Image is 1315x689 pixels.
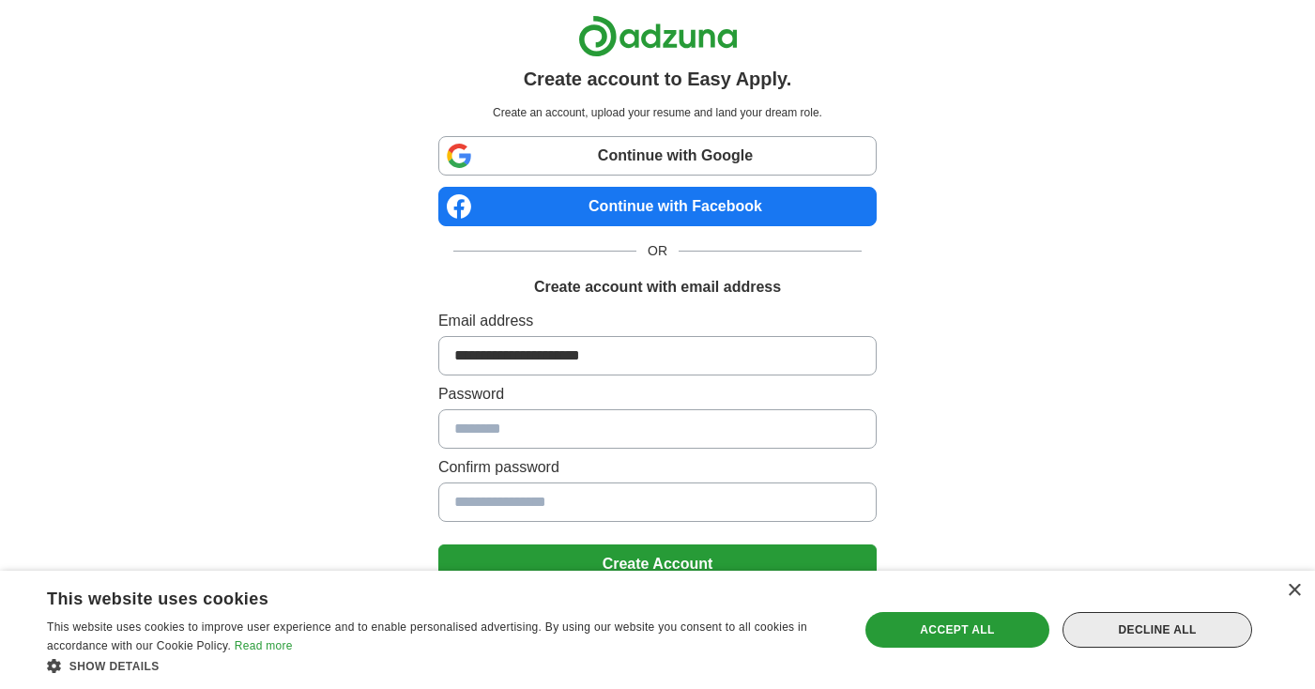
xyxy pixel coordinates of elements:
[438,310,877,332] label: Email address
[636,241,679,261] span: OR
[69,660,160,673] span: Show details
[438,187,877,226] a: Continue with Facebook
[438,383,877,406] label: Password
[47,620,807,652] span: This website uses cookies to improve user experience and to enable personalised advertising. By u...
[438,456,877,479] label: Confirm password
[47,582,787,610] div: This website uses cookies
[534,276,781,299] h1: Create account with email address
[47,656,834,675] div: Show details
[1287,584,1301,598] div: Close
[578,15,738,57] img: Adzuna logo
[438,544,877,584] button: Create Account
[1063,612,1252,648] div: Decline all
[235,639,293,652] a: Read more, opens a new window
[524,65,792,93] h1: Create account to Easy Apply.
[865,612,1049,648] div: Accept all
[438,136,877,176] a: Continue with Google
[442,104,873,121] p: Create an account, upload your resume and land your dream role.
